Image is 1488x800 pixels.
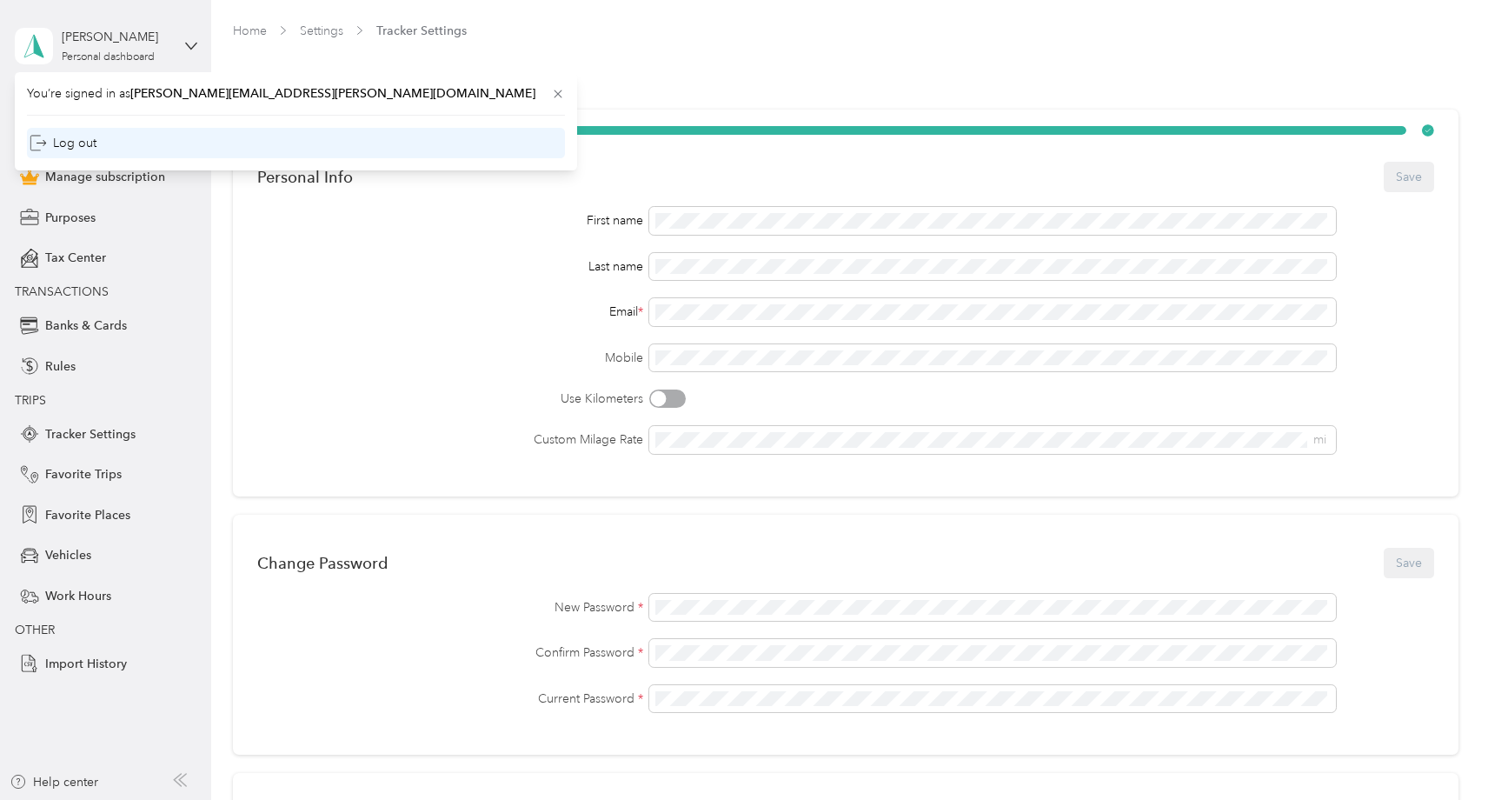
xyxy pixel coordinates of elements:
[45,317,127,335] span: Banks & Cards
[300,23,343,38] a: Settings
[45,425,136,443] span: Tracker Settings
[257,643,643,662] label: Confirm Password
[1313,432,1326,447] span: mi
[15,393,46,408] span: TRIPS
[257,390,643,408] label: Use Kilometers
[1391,703,1488,800] iframe: Everlance-gr Chat Button Frame
[257,430,643,449] label: Custom Milage Rate
[45,465,122,483] span: Favorite Trips
[45,655,127,673] span: Import History
[30,134,96,152] div: Log out
[257,303,643,321] div: Email
[45,546,91,564] span: Vehicles
[15,284,109,299] span: TRANSACTIONS
[45,168,165,186] span: Manage subscription
[62,28,170,46] div: [PERSON_NAME]
[15,623,55,637] span: OTHER
[257,598,643,617] label: New Password
[257,554,388,572] div: Change Password
[257,168,353,186] div: Personal Info
[62,52,155,63] div: Personal dashboard
[27,84,565,103] span: You’re signed in as
[233,23,267,38] a: Home
[45,249,106,267] span: Tax Center
[130,86,535,101] span: [PERSON_NAME][EMAIL_ADDRESS][PERSON_NAME][DOMAIN_NAME]
[45,506,130,524] span: Favorite Places
[257,211,643,230] div: First name
[376,22,467,40] span: Tracker Settings
[257,690,643,708] label: Current Password
[257,349,643,367] label: Mobile
[257,257,643,276] div: Last name
[45,357,76,376] span: Rules
[45,209,96,227] span: Purposes
[10,773,98,791] button: Help center
[45,587,111,605] span: Work Hours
